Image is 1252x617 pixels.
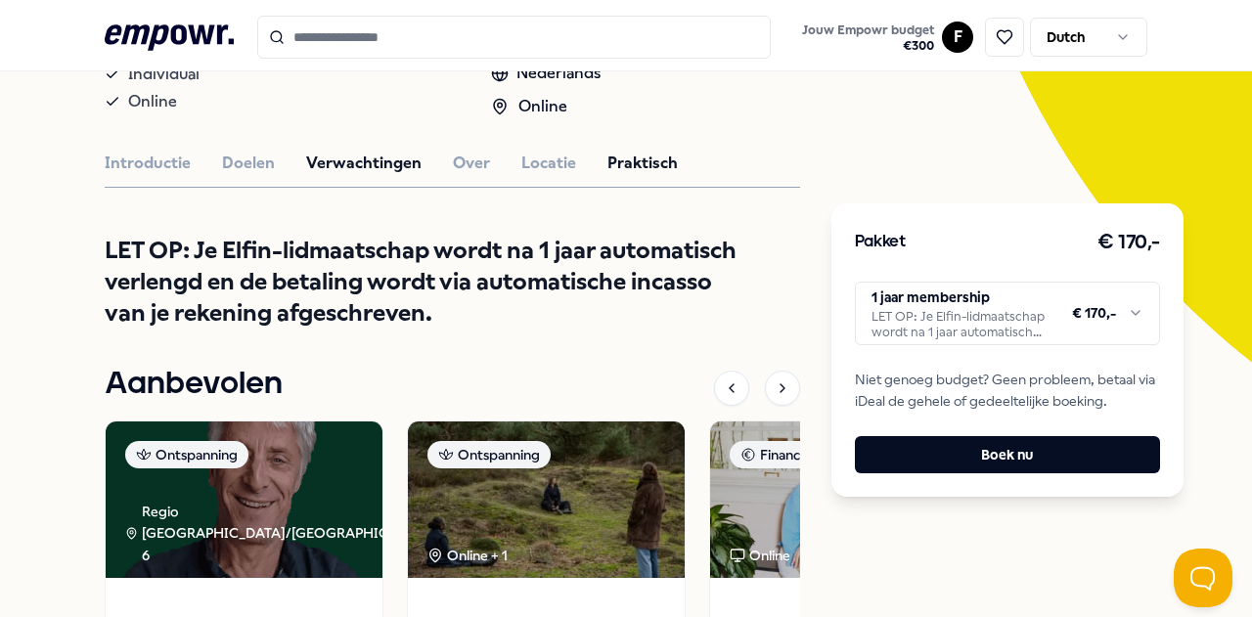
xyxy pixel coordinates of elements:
[453,151,490,176] button: Over
[942,22,973,53] button: F
[257,16,772,59] input: Search for products, categories or subcategories
[798,19,938,58] button: Jouw Empowr budget€300
[306,151,422,176] button: Verwachtingen
[1097,227,1160,258] h3: € 170,-
[1174,549,1232,607] iframe: Help Scout Beacon - Open
[710,421,987,578] img: package image
[855,230,906,255] h3: Pakket
[128,61,200,88] span: Individual
[802,38,934,54] span: € 300
[855,436,1160,473] button: Boek nu
[427,545,508,566] div: Online + 1
[730,545,790,566] div: Online
[105,360,283,409] h1: Aanbevolen
[855,369,1160,413] span: Niet genoeg budget? Geen probleem, betaal via iDeal de gehele of gedeeltelijke boeking.
[607,151,678,176] button: Praktisch
[106,421,382,578] img: package image
[125,441,248,468] div: Ontspanning
[491,61,601,86] div: Nederlands
[491,94,601,119] div: Online
[730,441,832,468] div: Financieel
[105,237,737,327] strong: LET OP: Je Elfin-lidmaatschap wordt na 1 jaar automatisch verlengd en de betaling wordt via autom...
[125,501,449,566] div: Regio [GEOGRAPHIC_DATA]/[GEOGRAPHIC_DATA] + 6
[794,17,942,58] a: Jouw Empowr budget€300
[427,441,551,468] div: Ontspanning
[521,151,576,176] button: Locatie
[802,22,934,38] span: Jouw Empowr budget
[222,151,275,176] button: Doelen
[408,421,685,578] img: package image
[128,88,177,115] span: Online
[105,151,191,176] button: Introductie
